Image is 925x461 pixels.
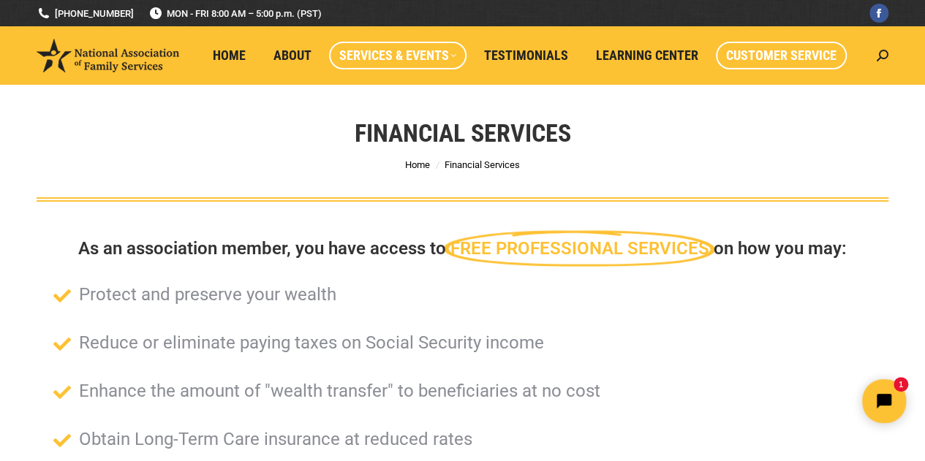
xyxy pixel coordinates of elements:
a: Facebook page opens in new window [869,4,888,23]
span: Enhance the amount of "wealth transfer" to beneficiaries at no cost [75,378,600,404]
span: Financial Services [445,159,520,170]
a: Learning Center [586,42,709,69]
span: As an association member, you have access to [78,238,446,259]
a: Home [405,159,430,170]
span: MON - FRI 8:00 AM – 5:00 p.m. (PST) [148,7,322,20]
span: Home [213,47,246,64]
span: About [273,47,312,64]
span: on how you may: [714,238,847,259]
a: [PHONE_NUMBER] [37,7,134,20]
iframe: Tidio Chat [667,367,918,435]
span: Reduce or eliminate paying taxes on Social Security income [75,329,544,356]
span: Learning Center [596,47,698,64]
img: National Association of Family Services [37,39,179,72]
span: Services & Events [339,47,456,64]
a: Customer Service [716,42,847,69]
span: Testimonials [484,47,568,64]
span: Customer Service [726,47,837,64]
span: Obtain Long-Term Care insurance at reduced rates [75,426,472,452]
a: About [263,42,322,69]
a: Home [203,42,256,69]
a: Testimonials [474,42,578,69]
span: Protect and preserve your wealth [75,281,336,308]
span: FREE PROFESSIONAL SERVICES [450,238,709,259]
h1: Financial Services [355,117,571,149]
